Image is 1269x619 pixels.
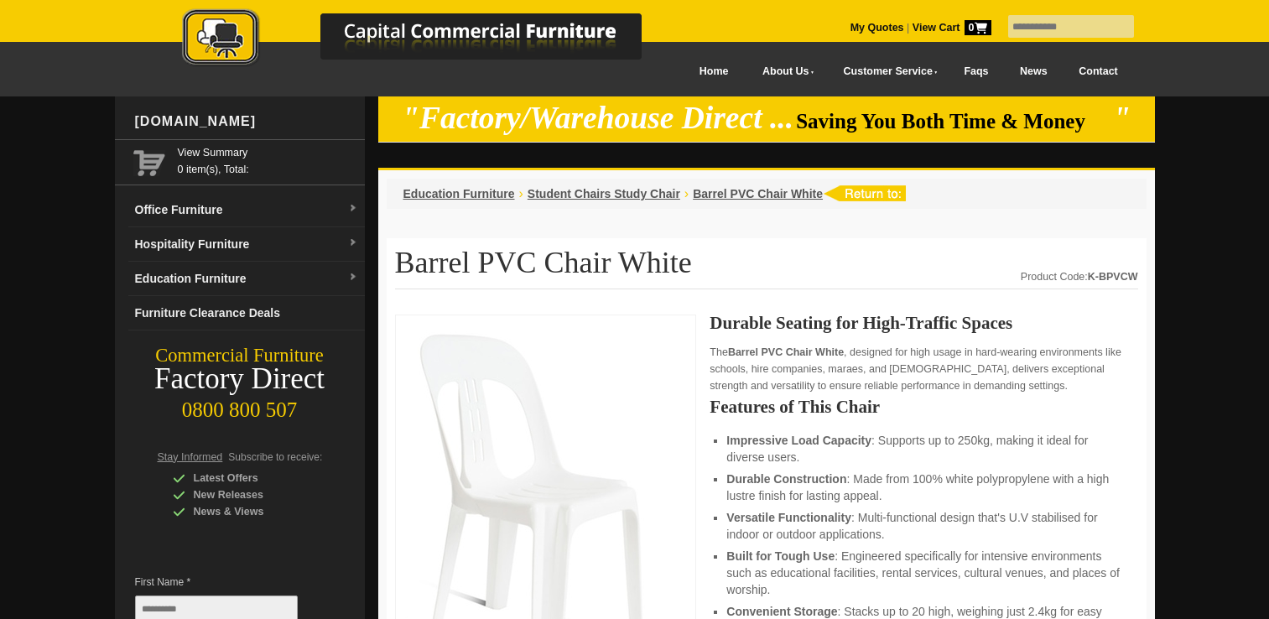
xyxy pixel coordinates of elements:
[796,110,1110,133] span: Saving You Both Time & Money
[128,227,365,262] a: Hospitality Furnituredropdown
[726,432,1121,466] li: : Supports up to 250kg, making it ideal for diverse users.
[965,20,991,35] span: 0
[1021,268,1138,285] div: Product Code:
[403,187,515,200] a: Education Furniture
[949,53,1005,91] a: Faqs
[726,434,871,447] strong: Impressive Load Capacity
[728,346,844,358] strong: Barrel PVC Chair White
[726,472,846,486] strong: Durable Construction
[115,390,365,422] div: 0800 800 507
[913,22,991,34] strong: View Cart
[173,503,332,520] div: News & Views
[823,185,906,201] img: return to
[1088,271,1138,283] strong: K-BPVCW
[136,8,723,75] a: Capital Commercial Furniture Logo
[348,204,358,214] img: dropdown
[1063,53,1133,91] a: Contact
[128,296,365,330] a: Furniture Clearance Deals
[1113,101,1131,135] em: "
[128,262,365,296] a: Education Furnituredropdown
[178,144,358,161] a: View Summary
[348,238,358,248] img: dropdown
[726,549,835,563] strong: Built for Tough Use
[726,511,851,524] strong: Versatile Functionality
[115,367,365,391] div: Factory Direct
[402,101,793,135] em: "Factory/Warehouse Direct ...
[726,605,837,618] strong: Convenient Storage
[726,509,1121,543] li: : Multi-functional design that's U.V stabilised for indoor or outdoor applications.
[519,185,523,202] li: ›
[693,187,823,200] a: Barrel PVC Chair White
[173,486,332,503] div: New Releases
[128,96,365,147] div: [DOMAIN_NAME]
[115,344,365,367] div: Commercial Furniture
[178,144,358,175] span: 0 item(s), Total:
[710,398,1137,415] h2: Features of This Chair
[824,53,948,91] a: Customer Service
[395,247,1138,289] h1: Barrel PVC Chair White
[710,344,1137,394] p: The , designed for high usage in hard-wearing environments like schools, hire companies, maraes, ...
[726,471,1121,504] li: : Made from 100% white polypropylene with a high lustre finish for lasting appeal.
[348,273,358,283] img: dropdown
[726,548,1121,598] li: : Engineered specifically for intensive environments such as educational facilities, rental servi...
[744,53,824,91] a: About Us
[128,193,365,227] a: Office Furnituredropdown
[173,470,332,486] div: Latest Offers
[136,8,723,70] img: Capital Commercial Furniture Logo
[135,574,323,590] span: First Name *
[684,185,689,202] li: ›
[850,22,904,34] a: My Quotes
[228,451,322,463] span: Subscribe to receive:
[1004,53,1063,91] a: News
[909,22,991,34] a: View Cart0
[710,315,1137,331] h2: Durable Seating for High-Traffic Spaces
[528,187,680,200] a: Student Chairs Study Chair
[158,451,223,463] span: Stay Informed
